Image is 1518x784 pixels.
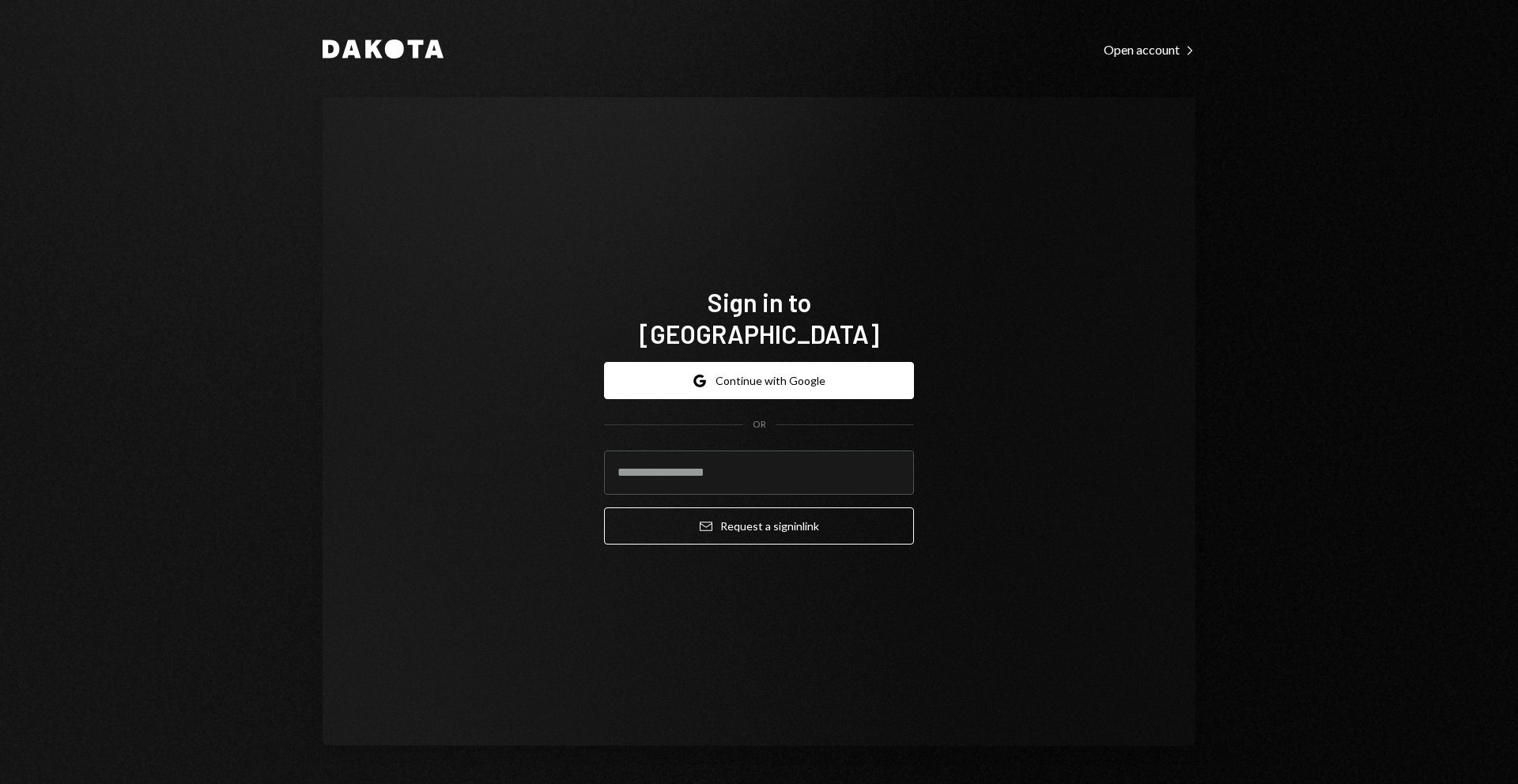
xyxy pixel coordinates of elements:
div: OR [753,418,766,432]
button: Request a signinlink [604,507,914,545]
div: Open account [1104,42,1195,58]
button: Continue with Google [604,362,914,399]
a: Open account [1104,40,1195,58]
h1: Sign in to [GEOGRAPHIC_DATA] [604,286,914,349]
